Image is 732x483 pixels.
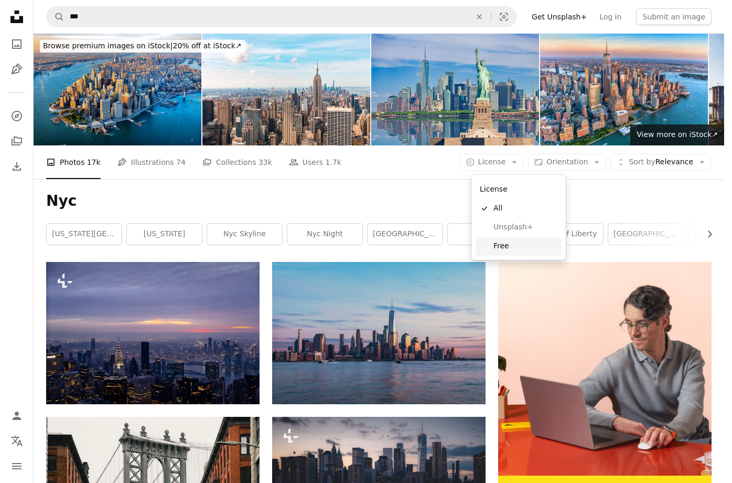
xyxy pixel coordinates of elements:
div: License [476,179,562,199]
button: License [460,154,524,171]
span: Free [493,241,557,251]
button: Orientation [528,154,606,171]
span: All [493,203,557,214]
span: License [478,157,506,166]
div: License [471,175,566,260]
span: Unsplash+ [493,222,557,233]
